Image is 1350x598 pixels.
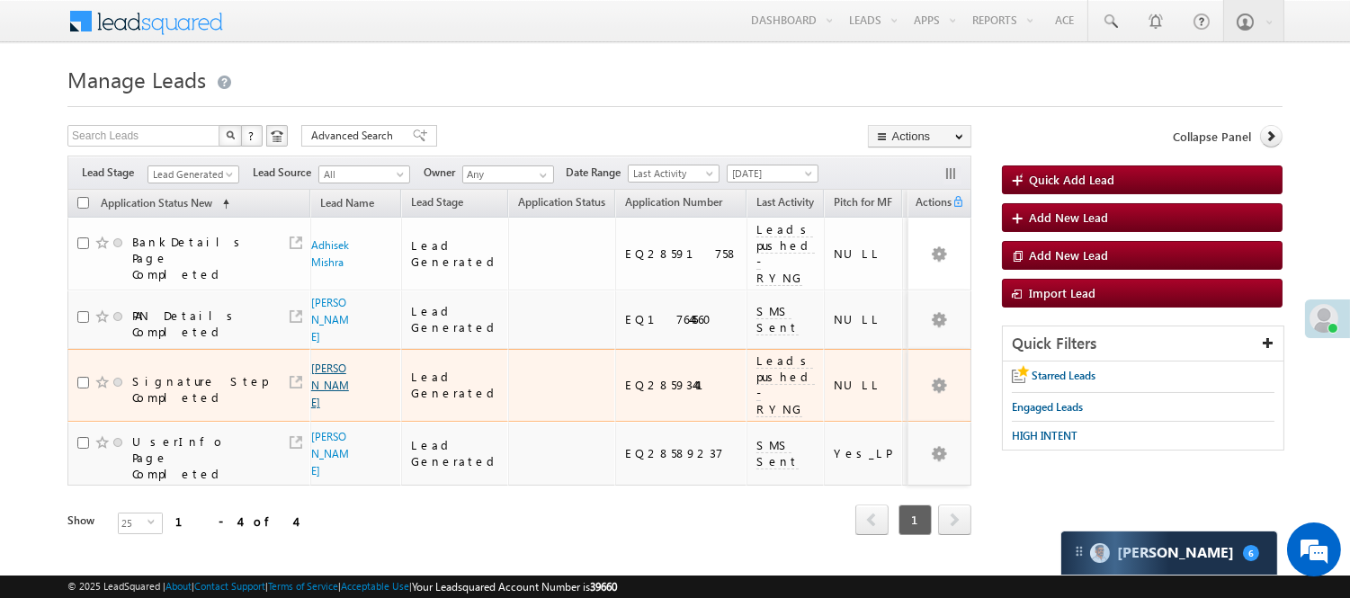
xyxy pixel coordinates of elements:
span: Import Lead [1029,285,1095,300]
a: Contact Support [194,580,265,592]
span: Your Leadsquared Account Number is [412,580,617,594]
span: HIGH INTENT [1012,429,1077,442]
span: SMS Sent [756,303,799,335]
span: Leads pushed - RYNG [756,353,815,417]
input: Type to Search [462,165,554,183]
a: Lead Stage [402,192,472,216]
a: [PERSON_NAME] [311,361,349,409]
div: Lead Generated [411,437,501,469]
div: Lead Generated [411,237,501,270]
span: Starred Leads [1032,369,1095,382]
span: All [319,166,405,183]
span: select [148,518,162,526]
a: About [165,580,192,592]
div: Lead Generated [411,369,501,401]
a: Lead Score [903,192,973,216]
span: Lead Source [253,165,318,181]
span: [DATE] [728,165,813,182]
span: 6 [1243,545,1259,561]
div: Show [67,513,103,529]
div: Signature Step Completed [132,373,267,406]
div: carter-dragCarter[PERSON_NAME]6 [1060,531,1278,576]
div: Lead Generated [411,303,501,335]
a: [DATE] [727,165,818,183]
span: Manage Leads [67,65,206,94]
a: Show All Items [530,166,552,184]
span: Actions [908,192,952,216]
span: Owner [424,165,462,181]
button: ? [241,125,263,147]
span: Add New Lead [1029,247,1108,263]
span: Pitch for MF [834,195,892,209]
div: EQ17644560 [625,311,738,327]
div: NULL [834,377,894,393]
img: Search [226,130,235,139]
a: Last Activity [747,192,823,216]
a: Pitch for MF [825,192,901,216]
span: 39660 [590,580,617,594]
span: Engaged Leads [1012,400,1083,414]
span: Date Range [566,165,628,181]
span: Application Number [625,195,722,209]
span: SMS Sent [756,437,799,469]
span: Lead Stage [82,165,148,181]
a: [PERSON_NAME] [311,430,349,478]
div: PAN Details Completed [132,308,267,340]
div: NULL [834,245,894,262]
span: © 2025 LeadSquared | | | | | [67,578,617,595]
div: 1 - 4 of 4 [175,511,295,531]
span: Application Status [518,195,605,209]
div: Quick Filters [1003,326,1283,361]
span: ? [248,128,256,143]
span: (sorted ascending) [215,197,229,211]
a: Application Status New (sorted ascending) [92,192,238,216]
div: EQ28591758 [625,245,738,262]
a: Lead Generated [148,165,239,183]
div: EQ28593441 [625,377,738,393]
div: Yes_LP [834,445,894,461]
div: EQ28589237 [625,445,738,461]
div: NULL [834,311,894,327]
a: Lead Name [311,193,383,217]
a: Application Number [616,192,731,216]
div: BankDetails Page Completed [132,234,267,282]
span: Application Status New [101,196,212,210]
span: Quick Add Lead [1029,172,1114,187]
div: UserInfo Page Completed [132,433,267,482]
a: [PERSON_NAME] [311,296,349,344]
a: next [938,506,971,535]
a: Terms of Service [268,580,338,592]
span: 1 [899,504,932,535]
span: Lead Stage [411,195,463,209]
span: prev [855,504,889,535]
button: Actions [868,125,971,147]
a: Application Status [509,192,614,216]
span: Lead Generated [148,166,234,183]
span: Collapse Panel [1173,129,1251,145]
span: Advanced Search [311,128,398,144]
span: Last Activity [629,165,714,182]
span: 25 [119,513,148,533]
span: next [938,504,971,535]
span: Leads pushed - RYNG [756,221,815,286]
a: Last Activity [628,165,720,183]
a: All [318,165,410,183]
a: Acceptable Use [341,580,409,592]
a: Adhisek Mishra [311,238,349,269]
span: Add New Lead [1029,210,1108,225]
a: prev [855,506,889,535]
input: Check all records [77,197,89,209]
